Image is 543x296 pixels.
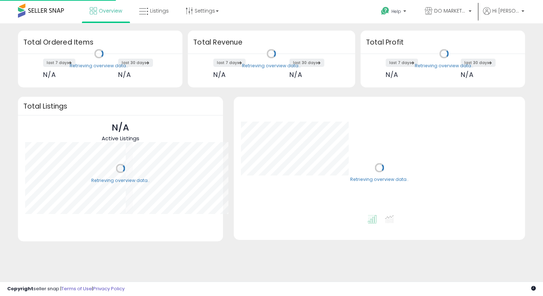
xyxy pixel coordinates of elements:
span: Overview [99,7,122,14]
div: Retrieving overview data.. [91,177,150,184]
div: Retrieving overview data.. [350,177,409,183]
span: Listings [150,7,169,14]
div: Retrieving overview data.. [415,63,473,69]
span: Help [391,8,401,14]
a: Help [375,1,413,23]
div: Retrieving overview data.. [70,63,128,69]
a: Terms of Use [61,285,92,292]
a: Privacy Policy [93,285,125,292]
i: Get Help [381,6,390,15]
div: seller snap | | [7,286,125,292]
div: Retrieving overview data.. [242,63,301,69]
span: Hi [PERSON_NAME] [492,7,519,14]
strong: Copyright [7,285,33,292]
span: DO MARKETPLACE LLC [434,7,467,14]
a: Hi [PERSON_NAME] [483,7,524,23]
